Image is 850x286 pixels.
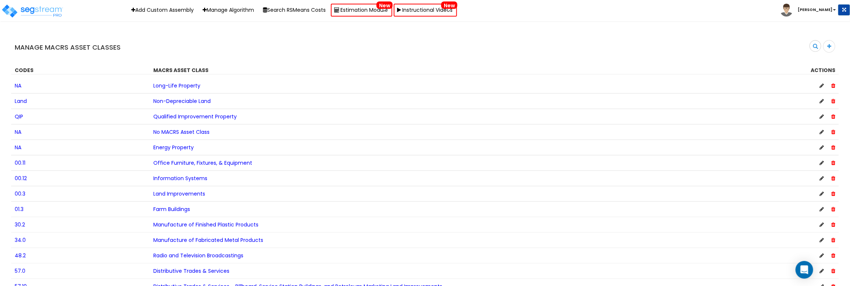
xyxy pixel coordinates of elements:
span: NA [15,128,21,136]
span: Delete Asset Class [831,236,835,244]
span: NA [15,144,21,151]
div: Open Intercom Messenger [796,261,813,279]
span: Delete Asset Class [831,82,835,89]
span: Energy Property [153,144,194,151]
span: Qualified Improvement Property [153,113,237,120]
img: avatar.png [780,4,793,17]
span: Distributive Trades & Services [153,267,229,275]
span: Delete Asset Class [831,221,835,228]
span: Delete Asset Class [831,113,835,120]
span: 01.3 [15,205,24,213]
span: Delete Asset Class [831,144,835,151]
span: 00.12 [15,175,27,182]
span: Manufacture of Fabricated Metal Products [153,236,263,244]
span: Radio and Television Broadcastings [153,252,243,259]
span: No MACRS Asset Class [153,128,210,136]
span: 57.0 [15,267,25,275]
span: 00.11 [15,159,25,167]
span: Land [15,97,27,105]
strong: Actions [811,67,835,74]
span: NA [15,82,21,89]
h4: Manage MACRS Asset Classes [15,44,419,51]
span: QIP [15,113,23,120]
span: Delete Asset Class [831,205,835,213]
span: 34.0 [15,236,26,244]
span: Delete Asset Class [831,252,835,259]
img: logo_pro_r.png [1,4,64,18]
span: Delete Asset Class [831,159,835,167]
a: Manage Algorithm [199,4,258,16]
span: 00.3 [15,190,25,197]
button: Search RSMeans Costs [259,4,329,16]
span: Manufacture of Finished Plastic Products [153,221,258,228]
a: Add Custom Assembly [128,4,197,16]
span: Delete Asset Class [831,267,835,275]
span: New [441,1,457,9]
strong: MACRS Asset Class [153,67,208,74]
input: search MACRS asset class [798,40,821,53]
span: New [376,1,393,9]
span: 30.2 [15,221,25,228]
span: Delete Asset Class [831,128,835,136]
b: [PERSON_NAME] [798,7,832,12]
span: Land Improvements [153,190,205,197]
span: Delete Asset Class [831,97,835,105]
span: Non-Depreciable Land [153,97,211,105]
span: Information Systems [153,175,207,182]
strong: Codes [15,67,33,74]
span: 48.2 [15,252,26,259]
span: Delete Asset Class [831,175,835,182]
div: Add MACRS Asset Class [823,40,835,53]
a: Instructional VideosNew [394,4,457,17]
span: Farm Buildings [153,205,190,213]
a: Estimation ModuleNew [331,4,392,17]
span: Office Furniture, Fixtures, & Equipment [153,159,252,167]
span: Long-Life Property [153,82,200,89]
span: Delete Asset Class [831,190,835,197]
